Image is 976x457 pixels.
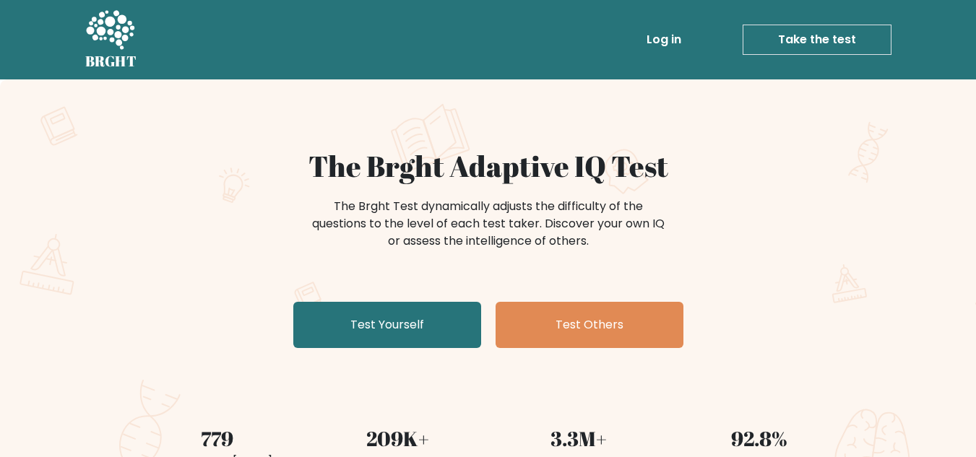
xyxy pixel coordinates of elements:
div: 92.8% [678,423,841,453]
a: Test Others [496,302,683,348]
a: Test Yourself [293,302,481,348]
div: 779 [136,423,299,453]
a: Log in [641,25,687,54]
div: 3.3M+ [497,423,660,453]
a: BRGHT [85,6,137,74]
a: Take the test [743,25,891,55]
h5: BRGHT [85,53,137,70]
div: 209K+ [316,423,480,453]
h1: The Brght Adaptive IQ Test [136,149,841,183]
div: The Brght Test dynamically adjusts the difficulty of the questions to the level of each test take... [308,198,669,250]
